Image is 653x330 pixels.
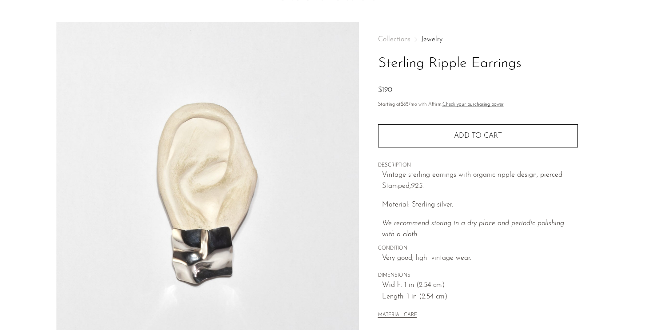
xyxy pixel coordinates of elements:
[378,101,578,109] p: Starting at /mo with Affirm.
[378,272,578,280] span: DIMENSIONS
[401,102,409,107] span: $65
[378,52,578,75] h1: Sterling Ripple Earrings
[442,102,504,107] a: Check your purchasing power - Learn more about Affirm Financing (opens in modal)
[382,253,578,264] span: Very good; light vintage wear.
[378,87,392,94] span: $190
[378,312,417,319] button: MATERIAL CARE
[382,170,578,192] p: Vintage sterling earrings with organic ripple design, pierced. Stamped,
[421,36,442,43] a: Jewelry
[378,245,578,253] span: CONDITION
[382,291,578,303] span: Length: 1 in (2.54 cm)
[411,183,424,190] em: 925.
[382,220,564,239] i: We recommend storing in a dry place and periodic polishing with a cloth.
[378,162,578,170] span: DESCRIPTION
[382,280,578,291] span: Width: 1 in (2.54 cm)
[454,132,502,140] span: Add to cart
[378,36,578,43] nav: Breadcrumbs
[378,36,410,43] span: Collections
[378,124,578,147] button: Add to cart
[382,199,578,211] p: Material: Sterling silver.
